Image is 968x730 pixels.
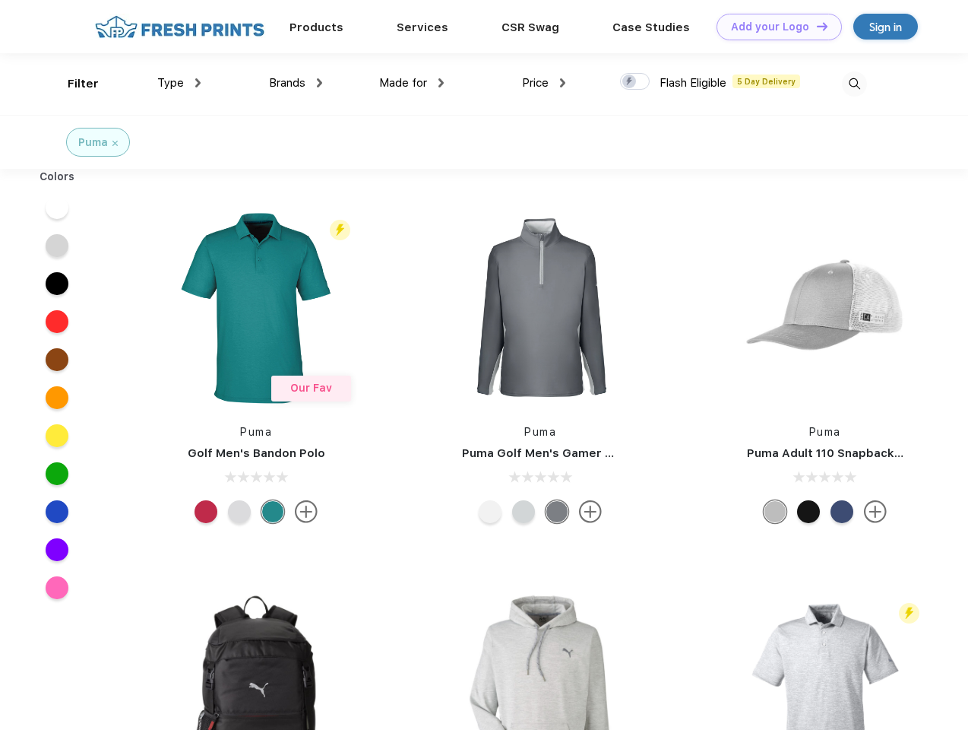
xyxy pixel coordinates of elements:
[842,71,867,97] img: desktop_search.svg
[439,207,641,409] img: func=resize&h=266
[188,446,325,460] a: Golf Men's Bandon Polo
[317,78,322,87] img: dropdown.png
[68,75,99,93] div: Filter
[724,207,926,409] img: func=resize&h=266
[28,169,87,185] div: Colors
[830,500,853,523] div: Peacoat Qut Shd
[269,76,305,90] span: Brands
[290,382,332,394] span: Our Fav
[764,500,786,523] div: Quarry with Brt Whit
[90,14,269,40] img: fo%20logo%202.webp
[479,500,501,523] div: Bright White
[295,500,318,523] img: more.svg
[579,500,602,523] img: more.svg
[869,18,902,36] div: Sign in
[112,141,118,146] img: filter_cancel.svg
[864,500,887,523] img: more.svg
[853,14,918,40] a: Sign in
[397,21,448,34] a: Services
[228,500,251,523] div: High Rise
[522,76,549,90] span: Price
[560,78,565,87] img: dropdown.png
[78,135,108,151] div: Puma
[195,500,217,523] div: Ski Patrol
[462,446,702,460] a: Puma Golf Men's Gamer Golf Quarter-Zip
[797,500,820,523] div: Pma Blk with Pma Blk
[817,22,827,30] img: DT
[261,500,284,523] div: Green Lagoon
[660,76,726,90] span: Flash Eligible
[438,78,444,87] img: dropdown.png
[524,426,556,438] a: Puma
[289,21,343,34] a: Products
[157,76,184,90] span: Type
[732,75,800,88] span: 5 Day Delivery
[546,500,568,523] div: Quiet Shade
[809,426,841,438] a: Puma
[731,21,809,33] div: Add your Logo
[501,21,559,34] a: CSR Swag
[330,220,350,240] img: flash_active_toggle.svg
[240,426,272,438] a: Puma
[899,603,919,624] img: flash_active_toggle.svg
[512,500,535,523] div: High Rise
[155,207,357,409] img: func=resize&h=266
[195,78,201,87] img: dropdown.png
[379,76,427,90] span: Made for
